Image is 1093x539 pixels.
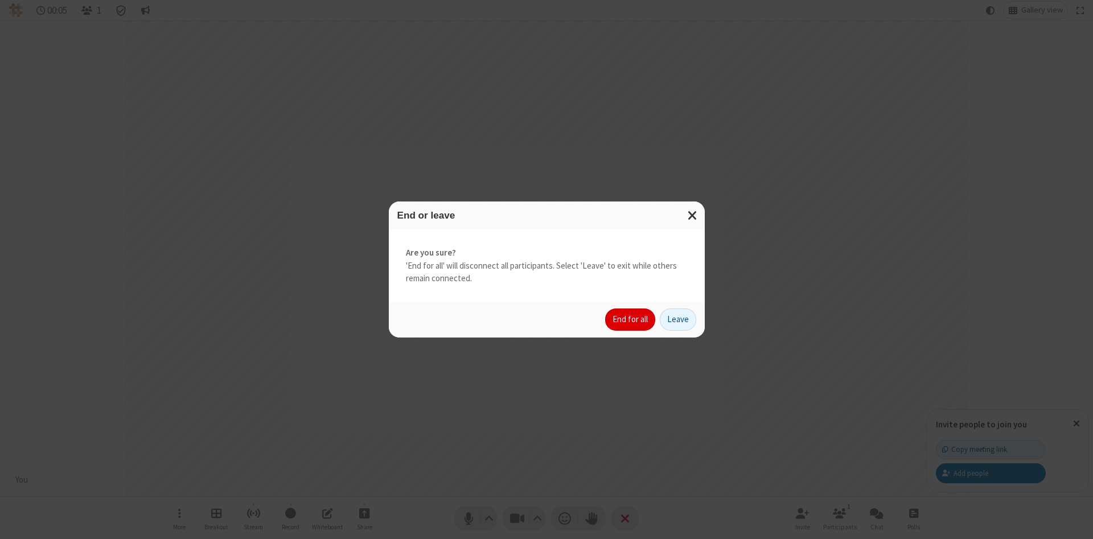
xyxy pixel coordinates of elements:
h3: End or leave [397,210,696,221]
div: 'End for all' will disconnect all participants. Select 'Leave' to exit while others remain connec... [389,229,705,302]
button: Leave [660,308,696,331]
button: Close modal [681,201,705,229]
button: End for all [605,308,655,331]
strong: Are you sure? [406,246,688,260]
